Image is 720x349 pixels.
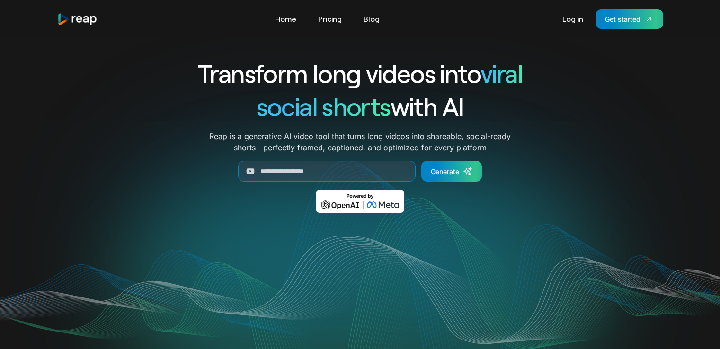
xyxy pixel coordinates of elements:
h1: with AI [163,90,557,123]
a: Home [270,11,301,26]
p: Reap is a generative AI video tool that turns long videos into shareable, social-ready shorts—per... [209,131,511,153]
a: Log in [558,11,588,26]
div: Get started [605,14,640,24]
img: Powered by OpenAI & Meta [316,190,404,213]
img: reap logo [57,13,98,26]
a: Generate [421,161,482,182]
form: Generate Form [163,161,557,182]
span: social shorts [257,91,391,122]
h1: Transform long videos into [163,57,557,90]
a: Blog [359,11,384,26]
div: Generate [431,166,459,176]
a: home [57,13,98,26]
span: viral [480,58,523,88]
a: Pricing [313,11,347,26]
a: Get started [596,9,663,29]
